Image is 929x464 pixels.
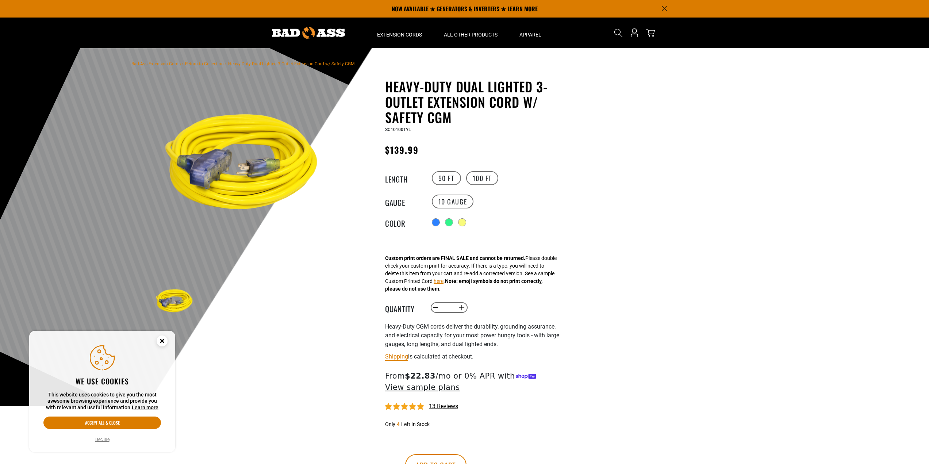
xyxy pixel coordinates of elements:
[385,254,557,293] div: Please double check your custom print for accuracy. If there is a typo, you will need to delete t...
[385,403,425,410] span: 4.92 stars
[182,61,184,66] span: ›
[385,218,422,227] legend: Color
[377,31,422,38] span: Extension Cords
[385,197,422,206] legend: Gauge
[385,173,422,183] legend: Length
[444,31,498,38] span: All Other Products
[385,323,559,348] span: Heavy-Duty CGM cords deliver the durability, grounding assurance, and electrical capacity for you...
[153,281,195,323] img: yellow
[429,403,458,410] span: 13 reviews
[401,421,430,427] span: Left In Stock
[225,61,227,66] span: ›
[385,127,411,132] span: SC10100TYL
[153,80,329,256] img: yellow
[613,27,624,39] summary: Search
[385,143,419,156] span: $139.99
[385,421,395,427] span: Only
[508,18,552,48] summary: Apparel
[397,421,400,427] span: 4
[131,59,354,68] nav: breadcrumbs
[185,61,224,66] a: Return to Collection
[433,18,508,48] summary: All Other Products
[29,331,175,453] aside: Cookie Consent
[432,171,461,185] label: 50 FT
[132,404,158,410] a: Learn more
[43,417,161,429] button: Accept all & close
[432,195,474,208] label: 10 Gauge
[466,171,499,185] label: 100 FT
[385,353,408,360] a: Shipping
[131,61,181,66] a: Bad Ass Extension Cords
[385,79,564,125] h1: Heavy-Duty Dual Lighted 3-Outlet Extension Cord w/ Safety CGM
[385,278,542,292] strong: Note: emoji symbols do not print correctly, please do not use them.
[43,392,161,411] p: This website uses cookies to give you the most awesome browsing experience and provide you with r...
[93,436,112,443] button: Decline
[385,352,564,361] div: is calculated at checkout.
[434,277,444,285] button: here
[385,255,525,261] strong: Custom print orders are FINAL SALE and cannot be returned.
[272,27,345,39] img: Bad Ass Extension Cords
[43,376,161,386] h2: We use cookies
[385,303,422,312] label: Quantity
[519,31,541,38] span: Apparel
[366,18,433,48] summary: Extension Cords
[228,61,354,66] span: Heavy-Duty Dual Lighted 3-Outlet Extension Cord w/ Safety CGM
